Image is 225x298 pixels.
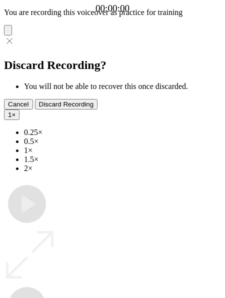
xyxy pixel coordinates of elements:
button: Discard Recording [35,99,98,109]
a: 00:00:00 [95,3,129,14]
li: 1× [24,146,221,155]
li: 0.25× [24,128,221,137]
li: 0.5× [24,137,221,146]
button: Cancel [4,99,33,109]
button: 1× [4,109,19,120]
p: You are recording this voiceover as practice for training [4,8,221,17]
li: 2× [24,164,221,173]
li: 1.5× [24,155,221,164]
li: You will not be able to recover this once discarded. [24,82,221,91]
h2: Discard Recording? [4,58,221,72]
span: 1 [8,111,11,118]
